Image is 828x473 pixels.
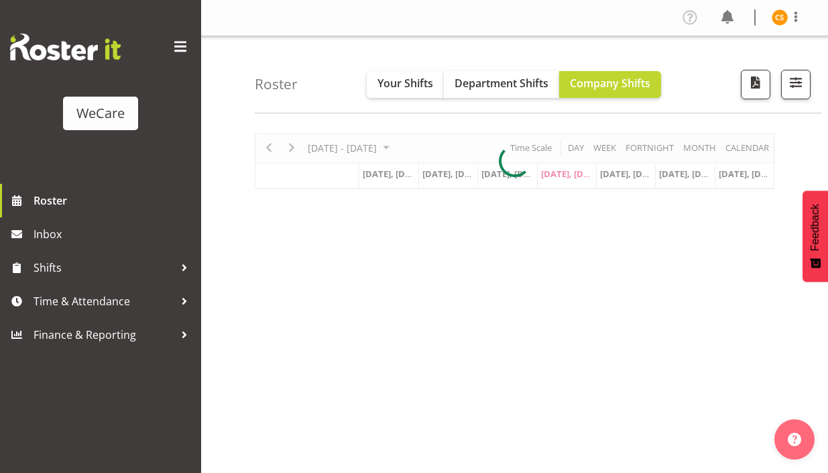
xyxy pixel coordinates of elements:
[741,70,770,99] button: Download a PDF of the roster according to the set date range.
[803,191,828,282] button: Feedback - Show survey
[788,433,801,446] img: help-xxl-2.png
[76,103,125,123] div: WeCare
[34,191,194,211] span: Roster
[455,76,548,91] span: Department Shifts
[809,204,821,251] span: Feedback
[10,34,121,60] img: Rosterit website logo
[570,76,650,91] span: Company Shifts
[444,71,559,98] button: Department Shifts
[34,258,174,278] span: Shifts
[772,9,788,25] img: catherine-stewart11254.jpg
[781,70,811,99] button: Filter Shifts
[255,76,298,92] h4: Roster
[34,325,174,345] span: Finance & Reporting
[367,71,444,98] button: Your Shifts
[377,76,433,91] span: Your Shifts
[559,71,661,98] button: Company Shifts
[34,291,174,311] span: Time & Attendance
[34,224,194,244] span: Inbox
